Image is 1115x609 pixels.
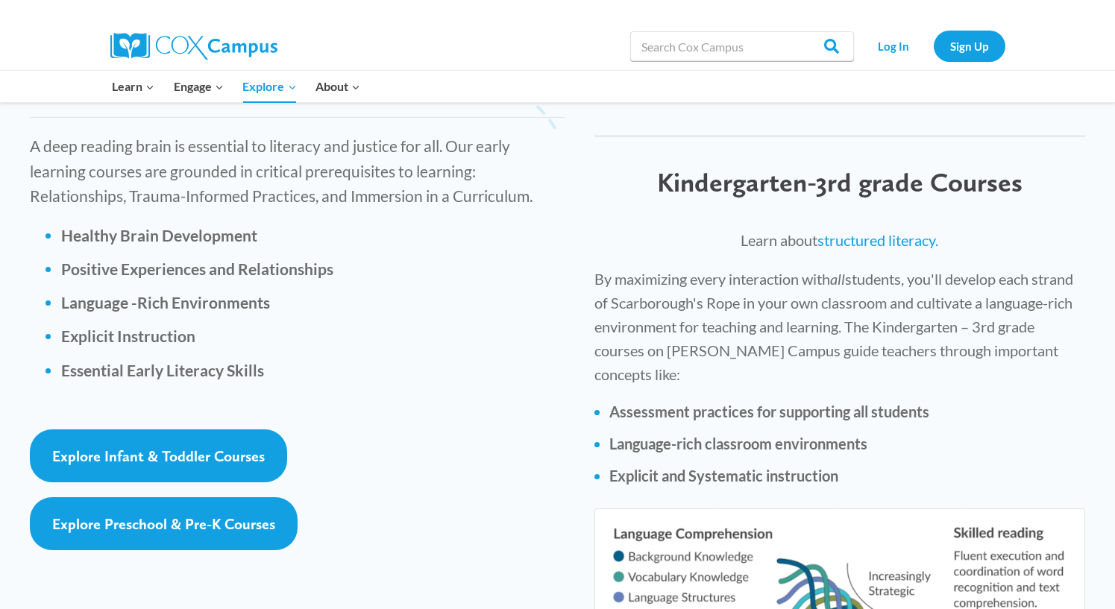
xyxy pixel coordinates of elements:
[861,31,926,61] a: Log In
[30,497,298,550] a: Explore Preschool & Pre-K Courses
[52,447,265,465] span: Explore Infant & Toddler Courses
[609,435,867,452] strong: Language-rich classroom environments
[594,267,1085,386] p: By maximizing every interaction with students, you'll develop each strand of Scarborough's Rope i...
[61,259,333,278] b: Positive Experiences and Relationships
[103,71,165,102] button: Child menu of Learn
[103,71,370,102] nav: Primary Navigation
[594,228,1085,252] p: Learn about
[61,226,257,244] strong: Healthy Brain Development
[30,133,565,209] p: A deep reading brain is essential to literacy and justice for all. Our early learning courses are...
[306,71,370,102] button: Child menu of About
[61,326,195,345] b: Explicit Instruction
[233,71,307,102] button: Child menu of Explore
[609,467,838,485] strong: Explicit and Systematic instruction
[817,231,938,249] a: structured literacy.
[110,33,277,60] img: Cox Campus
[52,515,275,533] span: Explore Preschool & Pre-K Courses
[830,270,845,288] i: all
[61,293,270,312] b: Language -Rich Environments
[861,31,1005,61] nav: Secondary Navigation
[934,31,1005,61] a: Sign Up
[630,31,854,61] input: Search Cox Campus
[657,166,1023,198] span: Kindergarten-3rd grade Courses
[30,429,287,482] a: Explore Infant & Toddler Courses
[609,403,929,420] strong: Assessment practices for supporting all students
[164,71,233,102] button: Child menu of Engage
[61,361,264,379] b: Essential Early Literacy Skills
